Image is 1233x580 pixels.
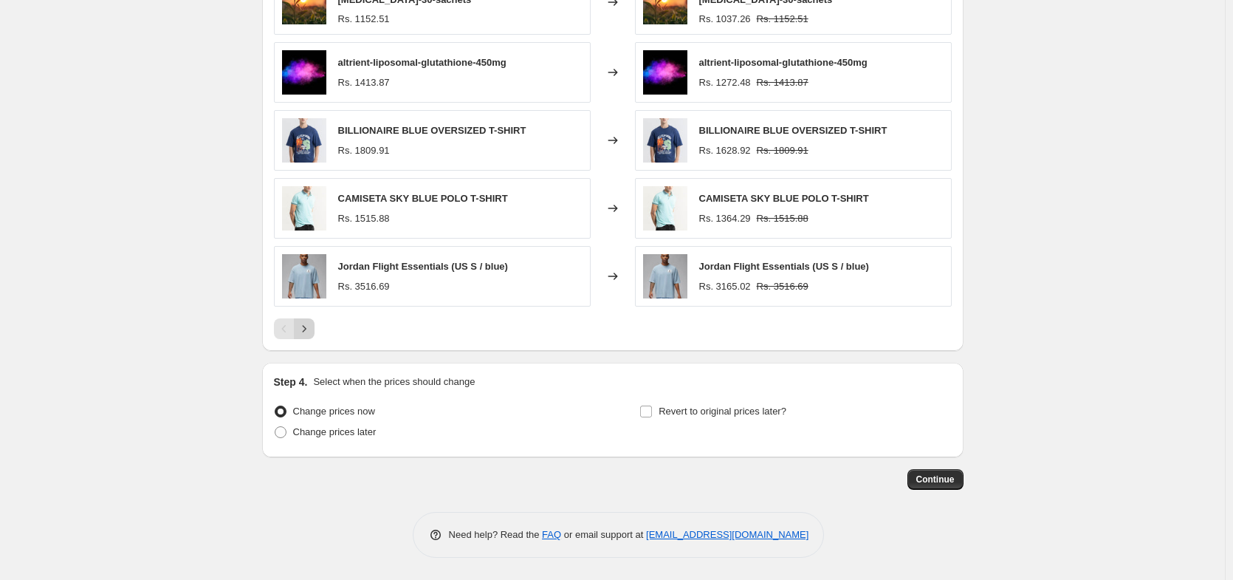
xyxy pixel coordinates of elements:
span: or email support at [561,529,646,540]
p: Select when the prices should change [313,375,475,389]
img: p-5_fe74a2ea-c4c3-4496-b08e-1225d50d3370_80x.jpg [643,118,687,163]
div: Rs. 3516.69 [338,279,390,294]
span: CAMISETA SKY BLUE POLO T-SHIRT [699,193,869,204]
a: FAQ [542,529,561,540]
strike: Rs. 1152.51 [757,12,808,27]
span: BILLIONAIRE BLUE OVERSIZED T-SHIRT [338,125,526,136]
h2: Step 4. [274,375,308,389]
img: p-4-blu_80x.jpg [643,254,687,298]
span: altrient-liposomal-glutathione-450mg [338,57,506,68]
img: p-2_d8165ca9-da53-4b1b-a236-84808b107900_80x.jpg [282,186,326,231]
strike: Rs. 1413.87 [757,75,808,90]
span: altrient-liposomal-glutathione-450mg [699,57,868,68]
span: Jordan Flight Essentials (US S / blue) [338,261,508,272]
button: Continue [907,469,964,490]
img: p-5_fe74a2ea-c4c3-4496-b08e-1225d50d3370_80x.jpg [282,118,326,163]
div: Rs. 1413.87 [338,75,390,90]
div: Rs. 1628.92 [699,143,751,158]
strike: Rs. 1515.88 [757,211,808,226]
img: download_80x.jpg [282,50,326,95]
img: download_80x.jpg [643,50,687,95]
span: Revert to original prices later? [659,406,786,417]
div: Rs. 1037.26 [699,12,751,27]
div: Rs. 1809.91 [338,143,390,158]
div: Rs. 1515.88 [338,211,390,226]
a: [EMAIL_ADDRESS][DOMAIN_NAME] [646,529,808,540]
strike: Rs. 1809.91 [757,143,808,158]
button: Next [294,318,315,339]
span: Jordan Flight Essentials (US S / blue) [699,261,869,272]
span: BILLIONAIRE BLUE OVERSIZED T-SHIRT [699,125,887,136]
div: Rs. 1152.51 [338,12,390,27]
span: Need help? Read the [449,529,543,540]
span: CAMISETA SKY BLUE POLO T-SHIRT [338,193,508,204]
span: Continue [916,474,955,485]
strike: Rs. 3516.69 [757,279,808,294]
div: Rs. 1364.29 [699,211,751,226]
div: Rs. 3165.02 [699,279,751,294]
div: Rs. 1272.48 [699,75,751,90]
span: Change prices now [293,406,375,417]
img: p-2_d8165ca9-da53-4b1b-a236-84808b107900_80x.jpg [643,186,687,231]
img: p-4-blu_80x.jpg [282,254,326,298]
nav: Pagination [274,318,315,339]
span: Change prices later [293,426,377,437]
